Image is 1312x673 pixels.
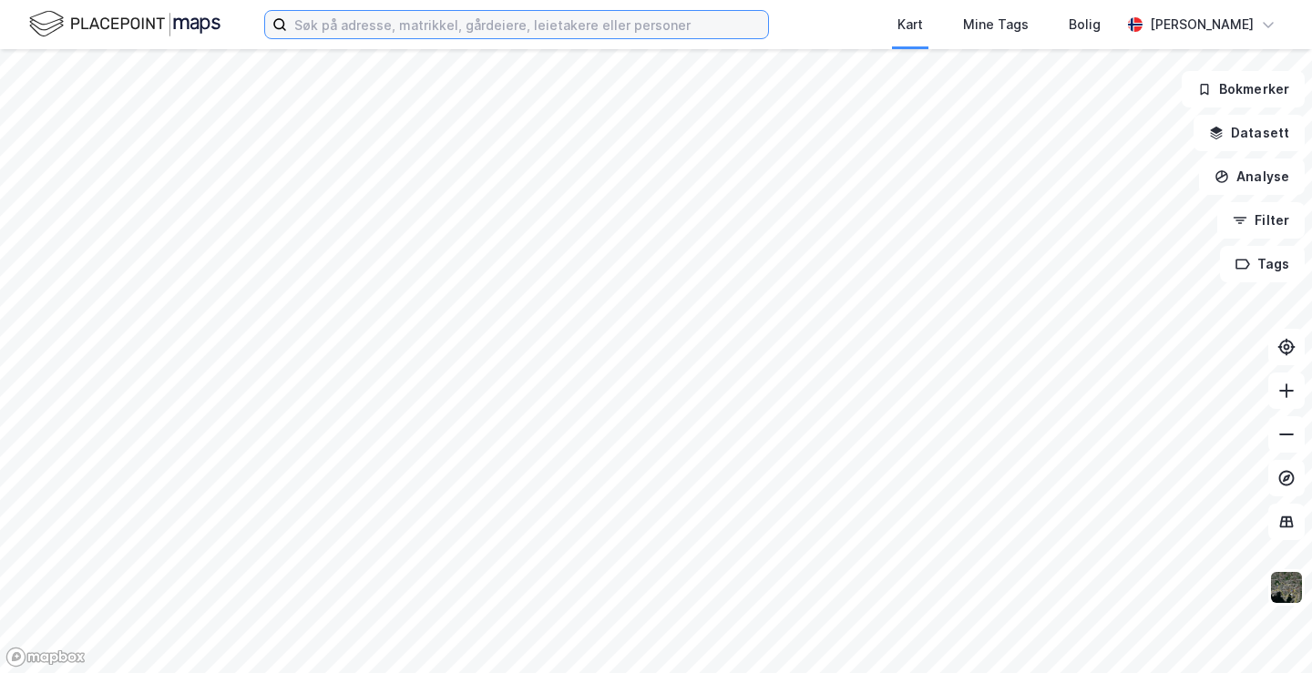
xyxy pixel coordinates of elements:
a: Mapbox homepage [5,647,86,668]
div: [PERSON_NAME] [1150,14,1254,36]
button: Filter [1217,202,1305,239]
img: logo.f888ab2527a4732fd821a326f86c7f29.svg [29,8,220,40]
div: Bolig [1069,14,1101,36]
button: Bokmerker [1182,71,1305,107]
button: Analyse [1199,158,1305,195]
div: Mine Tags [963,14,1029,36]
div: Kontrollprogram for chat [1221,586,1312,673]
button: Tags [1220,246,1305,282]
button: Datasett [1194,115,1305,151]
img: 9k= [1269,570,1304,605]
input: Søk på adresse, matrikkel, gårdeiere, leietakere eller personer [287,11,768,38]
iframe: Chat Widget [1221,586,1312,673]
div: Kart [897,14,923,36]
